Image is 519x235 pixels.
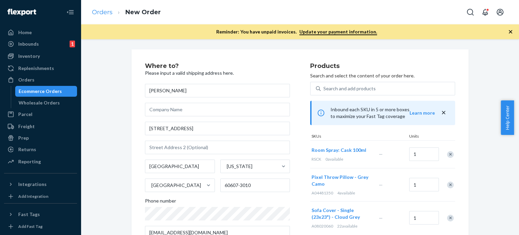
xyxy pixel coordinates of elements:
[86,2,166,22] ol: breadcrumbs
[4,51,77,62] a: Inventory
[145,63,290,70] h2: Where to?
[447,151,454,158] div: Remove Item
[478,5,492,19] button: Open notifications
[18,65,54,72] div: Replenishments
[145,84,290,97] input: First & Last Name
[18,193,48,199] div: Add Integration
[312,190,333,195] span: A04481350
[4,39,77,49] a: Inbounds1
[310,72,455,79] p: Search and select the content of your order here.
[464,5,477,19] button: Open Search Box
[226,163,227,170] input: [US_STATE]
[18,135,29,141] div: Prep
[125,8,161,16] a: New Order
[501,100,514,135] button: Help Center
[220,179,290,192] input: ZIP Code
[4,144,77,155] a: Returns
[409,178,439,191] input: Quantity
[379,151,383,157] span: —
[151,182,201,189] div: [GEOGRAPHIC_DATA]
[312,157,321,162] span: RSCK
[337,224,357,229] span: 22 available
[145,141,290,154] input: Street Address 2 (Optional)
[15,97,77,108] a: Wholesale Orders
[337,190,355,195] span: 4 available
[7,9,36,16] img: Flexport logo
[4,209,77,220] button: Fast Tags
[310,101,455,125] div: Inbound each SKU in 5 or more boxes to maximize your Fast Tag coverage
[325,157,343,162] span: 0 available
[312,174,368,187] span: Pixel Throw Pillow - Grey Camo
[145,122,290,135] input: Street Address
[447,182,454,188] div: Remove Item
[4,27,77,38] a: Home
[18,158,41,165] div: Reporting
[440,109,447,116] button: close
[4,179,77,190] button: Integrations
[4,121,77,132] a: Freight
[145,70,290,76] p: Please input a valid shipping address here.
[299,29,377,35] a: Update your payment information.
[18,181,47,188] div: Integrations
[19,88,62,95] div: Ecommerce Orders
[18,123,35,130] div: Freight
[312,147,366,154] button: Room Spray: Cask 100ml
[70,41,75,47] div: 1
[18,29,32,36] div: Home
[92,8,113,16] a: Orders
[379,182,383,188] span: —
[379,215,383,221] span: —
[64,5,77,19] button: Close Navigation
[408,133,438,140] div: Units
[18,211,40,218] div: Fast Tags
[312,207,371,220] button: Sofa Cover - Single (23x23") - Cloud Grey
[310,133,408,140] div: SKUs
[4,133,77,143] a: Prep
[145,160,215,173] input: City
[4,63,77,74] a: Replenishments
[18,146,36,153] div: Returns
[18,111,32,118] div: Parcel
[18,76,34,83] div: Orders
[4,109,77,120] a: Parcel
[4,222,77,231] a: Add Fast Tag
[18,224,43,229] div: Add Fast Tag
[4,192,77,201] a: Add Integration
[409,211,439,225] input: Quantity
[4,156,77,167] a: Reporting
[312,224,333,229] span: A08020060
[15,86,77,97] a: Ecommerce Orders
[312,207,360,220] span: Sofa Cover - Single (23x23") - Cloud Grey
[447,215,454,221] div: Remove Item
[312,174,371,187] button: Pixel Throw Pillow - Grey Camo
[19,99,60,106] div: Wholesale Orders
[227,163,252,170] div: [US_STATE]
[18,53,40,60] div: Inventory
[4,74,77,85] a: Orders
[410,110,435,116] button: Learn more
[14,5,38,11] span: Support
[18,41,39,47] div: Inbounds
[409,147,439,161] input: Quantity
[145,197,176,207] span: Phone number
[310,63,455,70] h2: Products
[216,28,377,35] p: Reminder: You have unpaid invoices.
[493,5,507,19] button: Open account menu
[323,85,376,92] div: Search and add products
[145,103,290,116] input: Company Name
